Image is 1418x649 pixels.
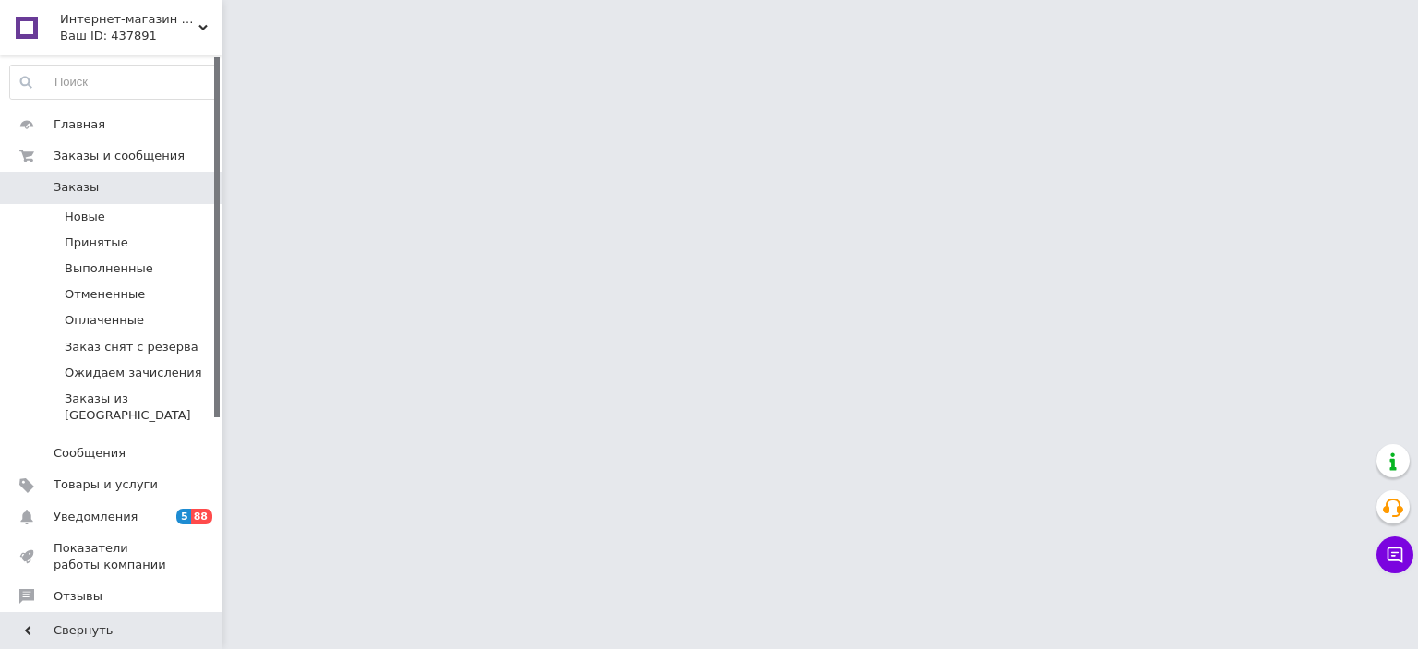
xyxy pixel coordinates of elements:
span: Интернет-магазин SeMMarket [60,11,198,28]
span: Заказы из [GEOGRAPHIC_DATA] [65,391,216,424]
input: Поиск [10,66,217,99]
span: Показатели работы компании [54,540,171,573]
span: Принятые [65,234,128,251]
span: Главная [54,116,105,133]
span: Заказ снят с резерва [65,339,198,355]
span: Выполненные [65,260,153,277]
span: Сообщения [54,445,126,462]
span: Отмененные [65,286,145,303]
span: Отзывы [54,588,102,605]
span: Новые [65,209,105,225]
div: Ваш ID: 437891 [60,28,222,44]
span: 88 [191,509,212,524]
span: Ожидаем зачисления [65,365,202,381]
span: Оплаченные [65,312,144,329]
span: Заказы [54,179,99,196]
span: Заказы и сообщения [54,148,185,164]
span: Товары и услуги [54,476,158,493]
span: 5 [176,509,191,524]
span: Уведомления [54,509,138,525]
button: Чат с покупателем [1376,536,1413,573]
